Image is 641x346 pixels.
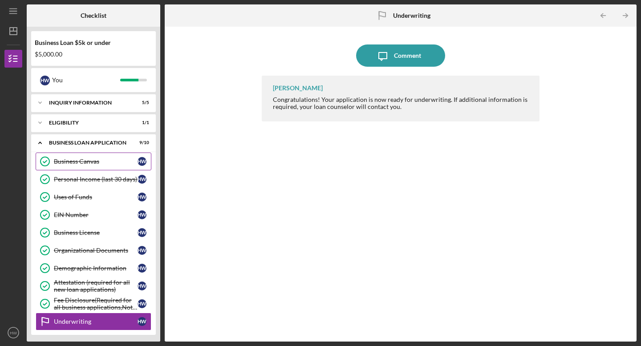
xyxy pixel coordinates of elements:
[393,12,430,19] b: Underwriting
[138,193,146,201] div: H W
[54,318,138,325] div: Underwriting
[36,277,151,295] a: Attestation (required for all new loan applications)HW
[36,241,151,259] a: Organizational DocumentsHW
[49,140,127,145] div: BUSINESS LOAN APPLICATION
[356,44,445,67] button: Comment
[133,120,149,125] div: 1 / 1
[36,313,151,330] a: UnderwritingHW
[138,246,146,255] div: H W
[138,264,146,273] div: H W
[138,299,146,308] div: H W
[138,282,146,290] div: H W
[138,317,146,326] div: H W
[36,153,151,170] a: Business CanvasHW
[36,170,151,188] a: Personal Income (last 30 days)HW
[49,100,127,105] div: INQUIRY INFORMATION
[273,84,323,92] div: [PERSON_NAME]
[394,44,421,67] div: Comment
[54,297,138,311] div: Fee Disclosure(Required for all business applications,Not needed for Contractor loans)
[35,51,152,58] div: $5,000.00
[36,295,151,313] a: Fee Disclosure(Required for all business applications,Not needed for Contractor loans)HW
[54,176,138,183] div: Personal Income (last 30 days)
[138,210,146,219] div: H W
[54,265,138,272] div: Demographic Information
[133,100,149,105] div: 5 / 5
[10,330,17,335] text: HW
[54,229,138,236] div: Business License
[54,247,138,254] div: Organizational Documents
[54,211,138,218] div: EIN Number
[36,206,151,224] a: EIN NumberHW
[133,140,149,145] div: 9 / 10
[54,158,138,165] div: Business Canvas
[49,120,127,125] div: Eligibility
[36,188,151,206] a: Uses of FundsHW
[138,157,146,166] div: H W
[36,259,151,277] a: Demographic InformationHW
[81,12,106,19] b: Checklist
[138,175,146,184] div: H W
[54,279,138,293] div: Attestation (required for all new loan applications)
[54,193,138,201] div: Uses of Funds
[40,76,50,85] div: H W
[4,324,22,342] button: HW
[273,96,531,110] div: Congratulations! Your application is now ready for underwriting. If additional information is req...
[52,72,120,88] div: You
[138,228,146,237] div: H W
[36,224,151,241] a: Business LicenseHW
[35,39,152,46] div: Business Loan $5k or under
